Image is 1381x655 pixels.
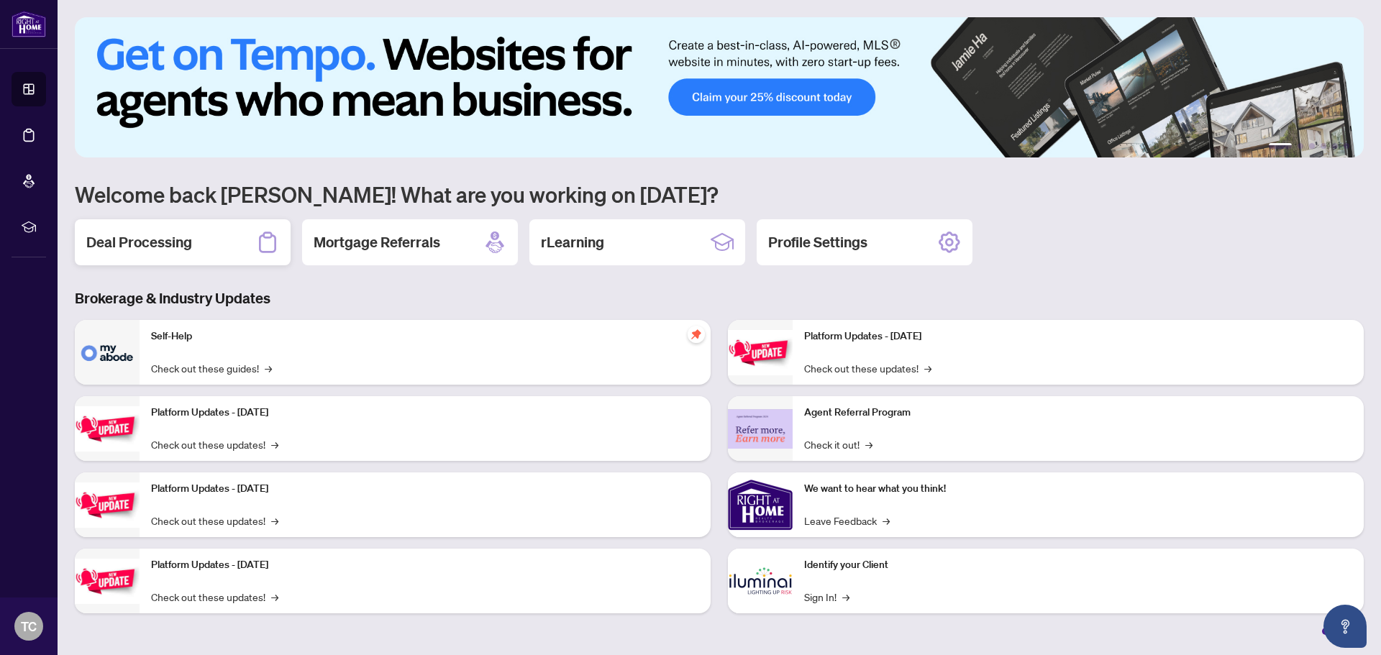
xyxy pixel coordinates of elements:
[271,436,278,452] span: →
[541,232,604,252] h2: rLearning
[151,557,699,573] p: Platform Updates - [DATE]
[804,557,1352,573] p: Identify your Client
[86,232,192,252] h2: Deal Processing
[271,589,278,605] span: →
[314,232,440,252] h2: Mortgage Referrals
[883,513,890,528] span: →
[21,616,37,636] span: TC
[1298,143,1303,149] button: 2
[688,326,705,343] span: pushpin
[842,589,849,605] span: →
[151,405,699,421] p: Platform Updates - [DATE]
[728,472,793,537] img: We want to hear what you think!
[804,436,872,452] a: Check it out!→
[151,513,278,528] a: Check out these updates!→
[728,549,793,613] img: Identify your Client
[1344,143,1349,149] button: 6
[804,481,1352,497] p: We want to hear what you think!
[75,180,1364,208] h1: Welcome back [PERSON_NAME]! What are you working on [DATE]?
[1332,143,1338,149] button: 5
[804,360,931,376] a: Check out these updates!→
[1269,143,1292,149] button: 1
[804,405,1352,421] p: Agent Referral Program
[151,436,278,452] a: Check out these updates!→
[768,232,867,252] h2: Profile Settings
[1323,605,1367,648] button: Open asap
[804,589,849,605] a: Sign In!→
[804,329,1352,344] p: Platform Updates - [DATE]
[75,320,140,385] img: Self-Help
[1309,143,1315,149] button: 3
[728,330,793,375] img: Platform Updates - June 23, 2025
[12,11,46,37] img: logo
[75,288,1364,308] h3: Brokerage & Industry Updates
[865,436,872,452] span: →
[75,406,140,452] img: Platform Updates - September 16, 2025
[728,409,793,449] img: Agent Referral Program
[265,360,272,376] span: →
[151,481,699,497] p: Platform Updates - [DATE]
[75,559,140,604] img: Platform Updates - July 8, 2025
[151,360,272,376] a: Check out these guides!→
[924,360,931,376] span: →
[151,329,699,344] p: Self-Help
[75,482,140,528] img: Platform Updates - July 21, 2025
[75,17,1364,157] img: Slide 0
[804,513,890,528] a: Leave Feedback→
[271,513,278,528] span: →
[1321,143,1326,149] button: 4
[151,589,278,605] a: Check out these updates!→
